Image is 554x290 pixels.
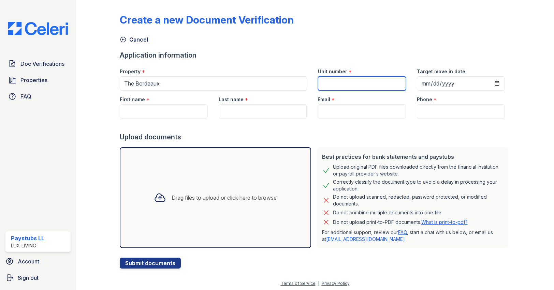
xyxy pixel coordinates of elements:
[281,281,316,286] a: Terms of Service
[20,76,47,84] span: Properties
[318,68,347,75] label: Unit number
[120,50,511,60] div: Application information
[172,194,277,202] div: Drag files to upload or click here to browse
[120,14,294,26] div: Create a new Document Verification
[333,209,442,217] div: Do not combine multiple documents into one file.
[11,242,44,249] div: Lux Living
[322,281,350,286] a: Privacy Policy
[3,22,73,35] img: CE_Logo_Blue-a8612792a0a2168367f1c8372b55b34899dd931a85d93a1a3d3e32e68fde9ad4.png
[5,57,71,71] a: Doc Verifications
[322,153,502,161] div: Best practices for bank statements and paystubs
[120,132,511,142] div: Upload documents
[417,96,432,103] label: Phone
[3,255,73,268] a: Account
[20,92,31,101] span: FAQ
[421,219,468,225] a: What is print-to-pdf?
[398,229,407,235] a: FAQ
[120,258,181,269] button: Submit documents
[318,281,319,286] div: |
[333,179,502,192] div: Correctly classify the document type to avoid a delay in processing your application.
[333,164,502,177] div: Upload original PDF files downloaded directly from the financial institution or payroll provider’...
[322,229,502,243] p: For additional support, review our , start a chat with us below, or email us at
[5,90,71,103] a: FAQ
[3,271,73,285] a: Sign out
[5,73,71,87] a: Properties
[11,234,44,242] div: Paystubs LL
[120,35,148,44] a: Cancel
[318,96,330,103] label: Email
[120,68,141,75] label: Property
[333,194,502,207] div: Do not upload scanned, redacted, password protected, or modified documents.
[219,96,244,103] label: Last name
[326,236,405,242] a: [EMAIL_ADDRESS][DOMAIN_NAME]
[417,68,465,75] label: Target move in date
[18,257,39,265] span: Account
[18,274,39,282] span: Sign out
[20,60,64,68] span: Doc Verifications
[333,219,468,226] p: Do not upload print-to-PDF documents.
[120,96,145,103] label: First name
